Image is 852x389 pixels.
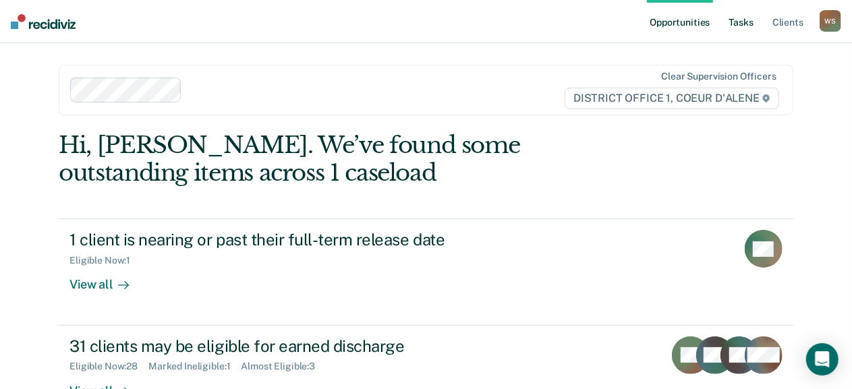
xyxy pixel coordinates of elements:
div: Almost Eligible : 3 [241,361,326,372]
div: Marked Ineligible : 1 [148,361,241,372]
button: WS [820,10,841,32]
img: Recidiviz [11,14,76,29]
a: 1 client is nearing or past their full-term release dateEligible Now:1View all [59,218,793,325]
div: 31 clients may be eligible for earned discharge [69,336,543,356]
div: View all [69,266,145,293]
div: Eligible Now : 28 [69,361,148,372]
div: Eligible Now : 1 [69,255,141,266]
div: Clear supervision officers [661,71,776,82]
div: Hi, [PERSON_NAME]. We’ve found some outstanding items across 1 caseload [59,131,646,187]
span: DISTRICT OFFICE 1, COEUR D'ALENE [565,88,779,109]
div: Open Intercom Messenger [806,343,839,376]
div: W S [820,10,841,32]
div: 1 client is nearing or past their full-term release date [69,230,543,249]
